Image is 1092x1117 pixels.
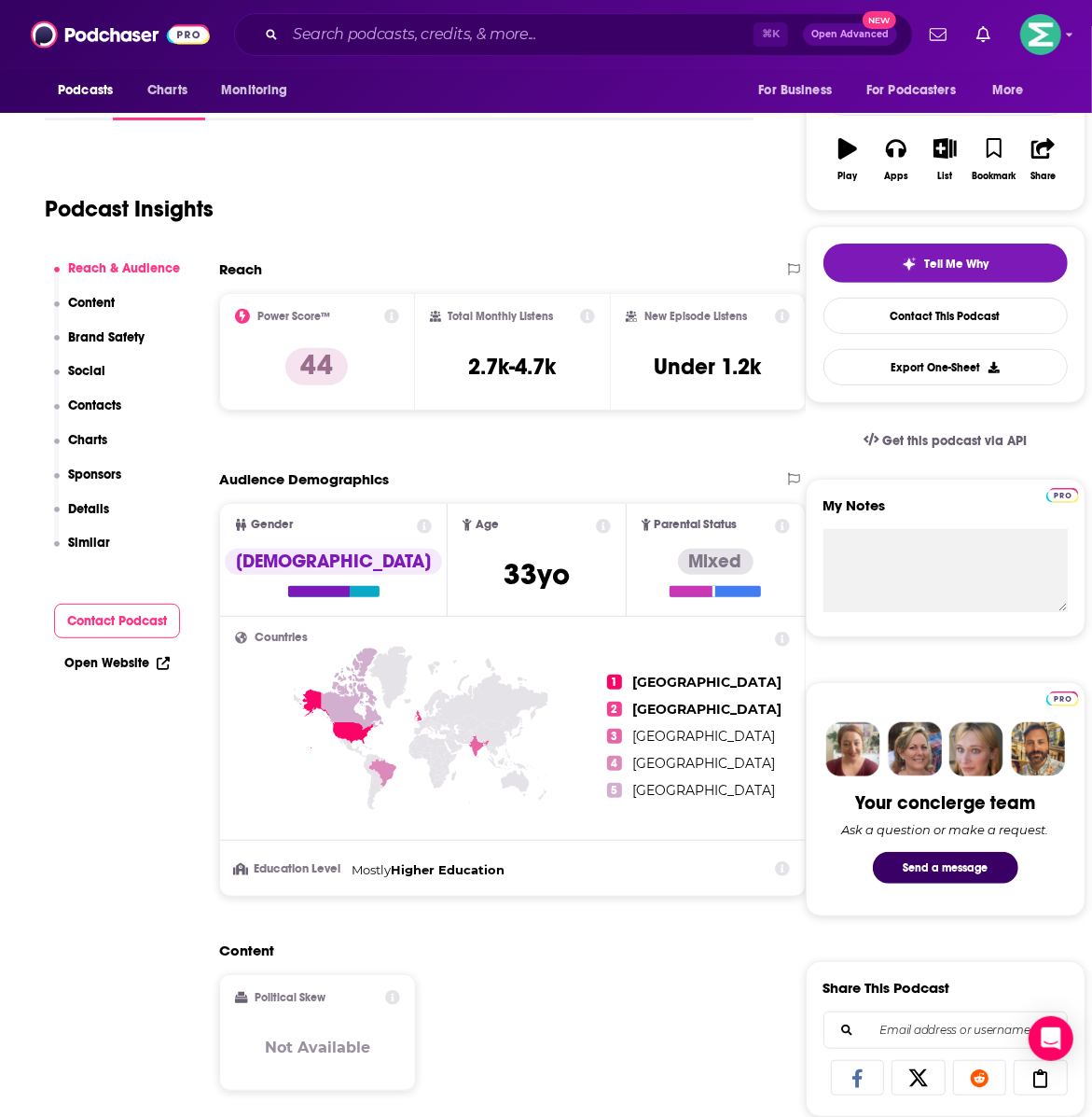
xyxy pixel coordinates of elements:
h3: 2.7k-4.7k [468,353,556,381]
p: Sponsors [68,467,121,482]
button: open menu [745,73,855,108]
a: Back to Top [28,24,101,40]
span: [GEOGRAPHIC_DATA] [633,701,782,718]
button: Brand Safety [54,329,145,364]
a: Share on X/Twitter [892,1060,946,1096]
span: More [992,77,1024,104]
p: Brand Safety [68,329,145,345]
img: Jules Profile [949,722,1003,776]
button: Share [1018,126,1067,193]
img: Barbara Profile [888,722,942,776]
input: Email address or username... [839,1012,1052,1048]
p: Charts [68,432,107,448]
span: New [863,11,896,29]
label: My Notes [823,496,1068,529]
span: 2 [607,702,622,717]
h2: Reach [219,260,262,278]
button: tell me why sparkleTell Me Why [823,244,1068,283]
button: Details [54,501,110,536]
button: Open AdvancedNew [803,23,897,46]
span: Get this podcast via API [882,433,1027,449]
img: User Profile [1020,14,1061,55]
a: Share on Reddit [953,1060,1007,1096]
h2: Audience Demographics [219,470,389,488]
span: For Podcasters [866,77,956,104]
button: open menu [208,73,311,108]
div: Open Intercom Messenger [1029,1016,1073,1061]
a: Contact This Podcast [823,298,1068,334]
span: 5 [607,783,622,798]
button: Charts [54,432,108,467]
button: open menu [45,73,137,108]
h3: Not Available [265,1039,370,1056]
div: Mixed [678,549,753,575]
a: Podchaser is the world’s best podcast database and search engine – powering discovery for listene... [7,41,271,107]
a: Pro website [1046,485,1079,503]
span: [GEOGRAPHIC_DATA] [633,728,776,745]
h1: Podcast Insights [45,195,214,223]
button: Content [54,295,116,329]
button: Play [823,126,872,193]
div: Ask a question or make a request. [842,822,1049,837]
div: Share [1030,171,1056,182]
button: Contacts [54,398,122,432]
a: Pro website [1046,689,1079,706]
button: Similar [54,535,111,569]
span: [GEOGRAPHIC_DATA] [633,755,776,772]
p: 44 [285,348,348,385]
div: [DEMOGRAPHIC_DATA] [225,549,442,575]
button: open menu [854,73,983,108]
p: Similar [68,535,110,551]
button: Social [54,363,106,398]
a: Get this podcast via API [849,418,1043,464]
h3: Education Level [235,863,344,875]
h3: Under 1.2k [654,353,761,381]
a: Share on Facebook [831,1060,885,1096]
a: Explore the world’s largest selection of podcasts by categories, demographics, ratings, reviews, ... [7,108,268,175]
button: Contact Podcast [54,604,181,638]
a: Copy Link [1014,1060,1068,1096]
h2: Content [219,942,791,959]
button: Reach & Audience [54,260,181,295]
div: Search followers [823,1012,1068,1049]
div: Search podcasts, credits, & more... [234,13,913,56]
img: Podchaser - Follow, Share and Rate Podcasts [31,17,210,52]
div: List [938,171,953,182]
span: For Business [758,77,832,104]
button: open menu [979,73,1047,108]
h2: Total Monthly Listens [449,310,554,323]
span: Higher Education [391,862,505,877]
span: Podcasts [58,77,113,104]
button: Send a message [873,852,1018,884]
input: Search podcasts, credits, & more... [285,20,753,49]
span: Age [476,519,499,531]
button: Apps [872,126,920,193]
span: 1 [607,675,622,690]
span: Mostly [352,862,391,877]
span: Open Advanced [811,30,889,39]
span: 4 [607,756,622,771]
p: Reach & Audience [68,260,180,276]
span: Charts [147,77,187,104]
button: List [920,126,969,193]
a: Show notifications dropdown [922,19,954,50]
span: ⌘ K [753,22,788,47]
div: Your concierge team [855,791,1035,815]
img: Podchaser Pro [1046,691,1079,706]
span: 33 yo [504,556,570,593]
span: Parental Status [655,519,738,531]
span: Gender [251,519,293,531]
p: Details [68,501,109,517]
div: Bookmark [972,171,1016,182]
button: Sponsors [54,467,122,501]
h2: Power Score™ [257,310,330,323]
span: Logged in as LKassela [1020,14,1061,55]
button: Bookmark [970,126,1018,193]
div: Play [837,171,857,182]
span: [GEOGRAPHIC_DATA] [633,782,776,799]
h2: Political Skew [256,991,326,1004]
a: Charts [135,73,199,108]
p: Social [68,363,105,379]
img: Jon Profile [1011,722,1065,776]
